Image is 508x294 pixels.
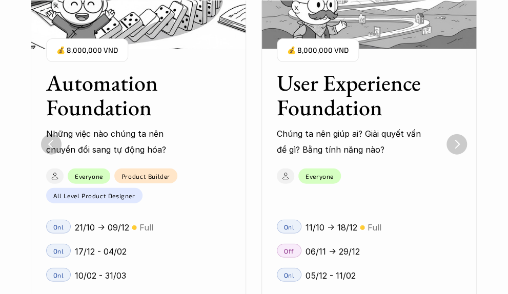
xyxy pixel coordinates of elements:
p: 06/11 -> 29/12 [306,244,360,259]
h3: User Experience Foundation [277,71,436,120]
p: All Level Product Designer [53,192,135,199]
button: Next [446,134,467,155]
p: Chúng ta nên giúp ai? Giải quyết vấn đề gì? Bằng tính năng nào? [277,126,425,157]
p: Off [284,247,294,255]
p: 11/10 -> 18/12 [306,220,357,235]
p: Everyone [75,173,103,180]
p: Onl [53,223,64,230]
button: Previous [41,134,62,155]
p: Onl [53,247,64,255]
p: Những việc nào chúng ta nên chuyển đổi sang tự động hóa? [46,126,195,157]
p: Full [139,220,153,235]
p: 💰 8,000,000 VND [287,44,349,57]
p: Onl [284,223,295,230]
p: 💰 8,000,000 VND [56,44,118,57]
p: Onl [284,271,295,279]
p: Everyone [306,173,334,180]
p: Onl [53,271,64,279]
p: 17/12 - 04/02 [75,244,127,259]
p: 21/10 -> 09/12 [75,220,129,235]
p: Full [368,220,381,235]
p: 10/02 - 31/03 [75,268,126,283]
p: 🟡 [360,224,365,232]
p: 05/12 - 11/02 [306,268,356,283]
p: 🟡 [132,224,137,232]
h3: Automation Foundation [46,71,205,120]
p: Product Builder [121,173,170,180]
